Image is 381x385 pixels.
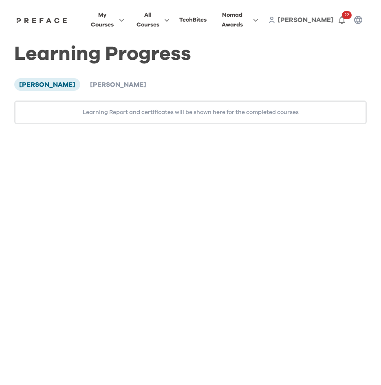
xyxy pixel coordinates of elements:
span: 22 [342,11,352,19]
a: [PERSON_NAME] [277,15,334,25]
button: 22 [334,12,350,28]
button: All Courses [134,10,172,30]
h1: Learning Progress [14,50,367,59]
span: My Courses [91,10,114,30]
span: Nomad Awards [216,10,248,30]
span: [PERSON_NAME] [19,81,75,88]
span: All Courses [137,10,159,30]
span: [PERSON_NAME] [277,17,334,23]
img: Preface Logo [15,17,69,24]
span: [PERSON_NAME] [90,81,146,88]
button: My Courses [88,10,127,30]
a: Preface Logo [15,17,69,23]
div: Learning Report and certificates will be shown here for the completed courses [14,101,367,124]
div: TechBites [179,15,207,25]
button: Nomad Awards [214,10,261,30]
